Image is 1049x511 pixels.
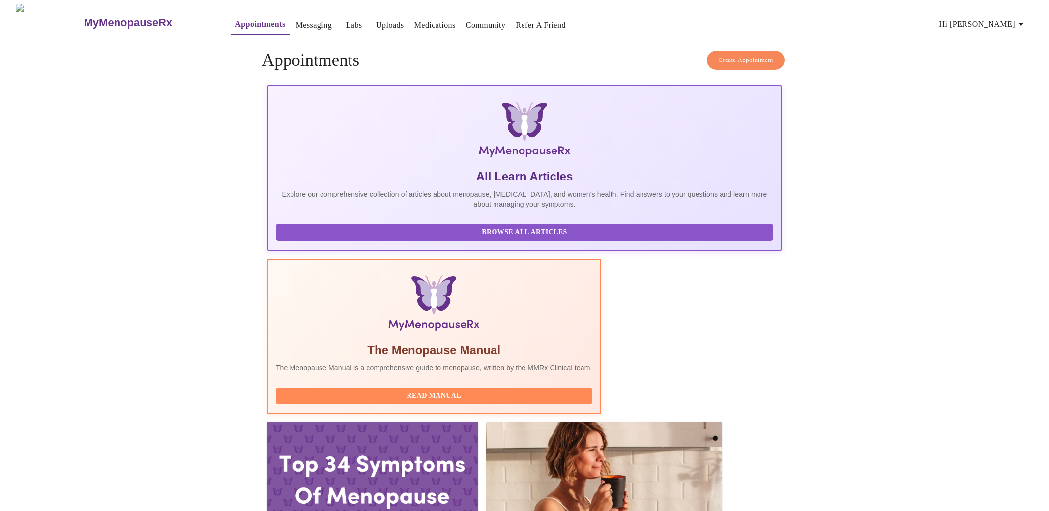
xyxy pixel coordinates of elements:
[276,363,592,373] p: The Menopause Manual is a comprehensive guide to menopause, written by the MMRx Clinical team.
[83,5,211,40] a: MyMenopauseRx
[718,55,773,66] span: Create Appointment
[262,51,787,70] h4: Appointments
[516,18,566,32] a: Refer a Friend
[276,342,592,358] h5: The Menopause Manual
[410,15,460,35] button: Medications
[414,18,456,32] a: Medications
[707,51,785,70] button: Create Appointment
[376,18,404,32] a: Uploads
[939,17,1027,31] span: Hi [PERSON_NAME]
[276,189,773,209] p: Explore our comprehensive collection of articles about menopause, [MEDICAL_DATA], and women's hea...
[935,14,1031,34] button: Hi [PERSON_NAME]
[338,15,370,35] button: Labs
[276,169,773,184] h5: All Learn Articles
[276,391,595,399] a: Read Manual
[346,18,362,32] a: Labs
[296,18,332,32] a: Messaging
[326,275,542,334] img: Menopause Manual
[84,16,173,29] h3: MyMenopauseRx
[276,224,773,241] button: Browse All Articles
[466,18,506,32] a: Community
[512,15,570,35] button: Refer a Friend
[276,388,592,405] button: Read Manual
[462,15,510,35] button: Community
[235,17,285,31] a: Appointments
[353,102,696,161] img: MyMenopauseRx Logo
[286,226,763,239] span: Browse All Articles
[286,390,583,402] span: Read Manual
[231,14,289,35] button: Appointments
[372,15,408,35] button: Uploads
[292,15,336,35] button: Messaging
[276,227,776,236] a: Browse All Articles
[16,4,83,41] img: MyMenopauseRx Logo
